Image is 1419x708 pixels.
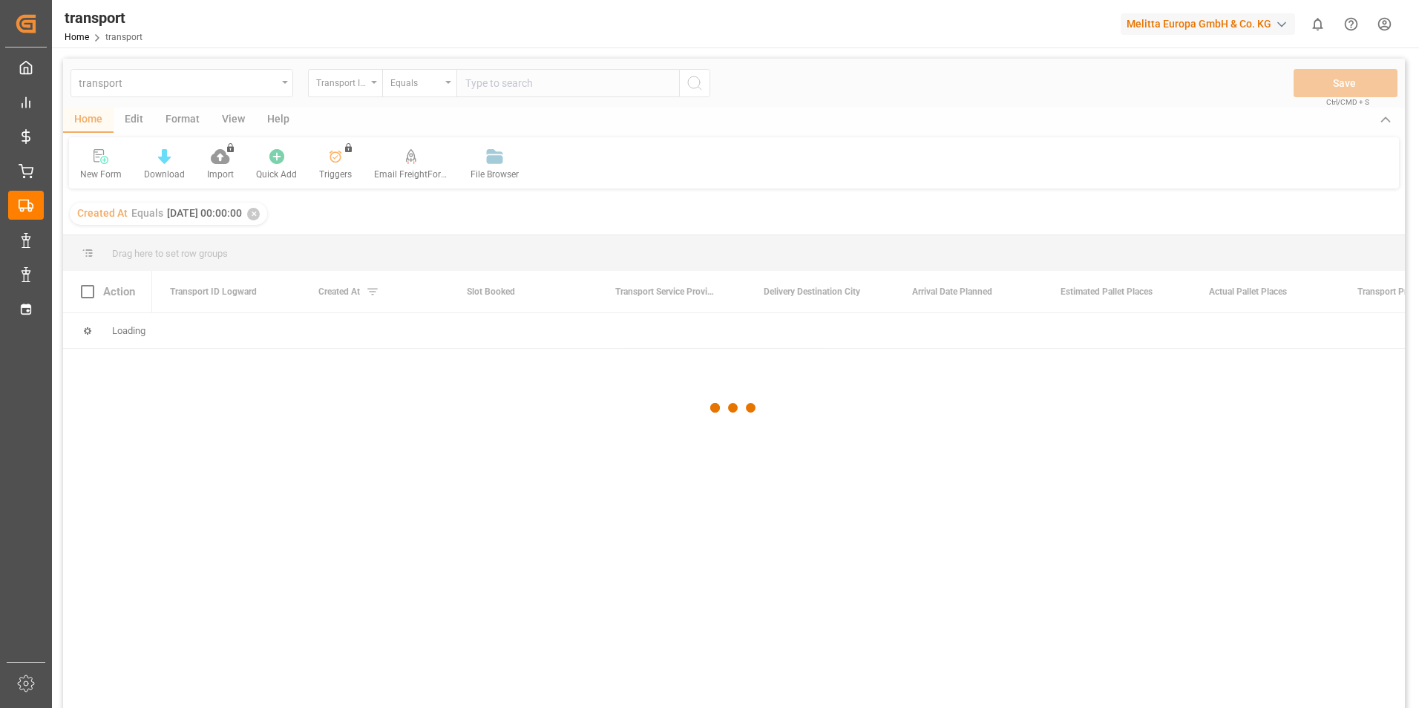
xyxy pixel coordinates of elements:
[1334,7,1368,41] button: Help Center
[1121,10,1301,38] button: Melitta Europa GmbH & Co. KG
[1301,7,1334,41] button: show 0 new notifications
[65,7,142,29] div: transport
[1121,13,1295,35] div: Melitta Europa GmbH & Co. KG
[65,32,89,42] a: Home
